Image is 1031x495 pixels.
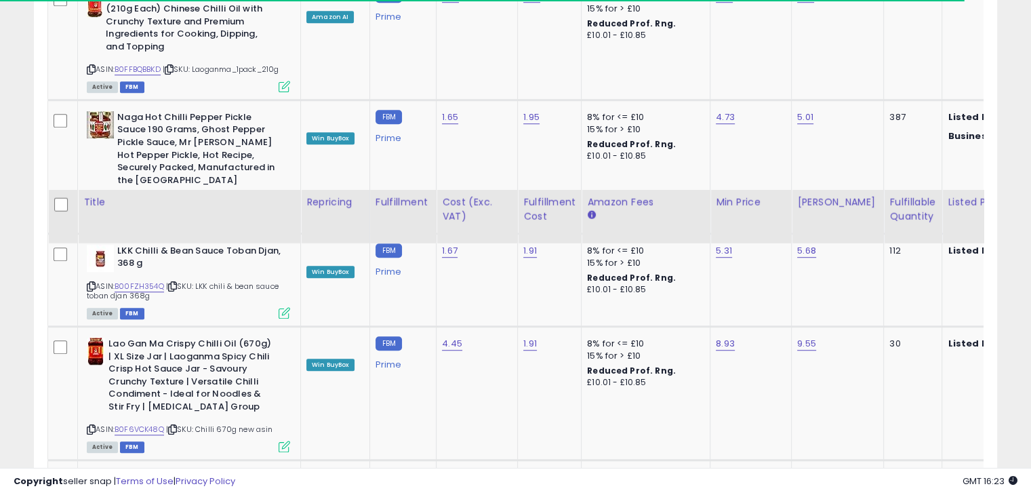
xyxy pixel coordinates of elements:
[442,111,458,124] a: 1.65
[797,111,813,124] a: 5.01
[889,338,931,350] div: 30
[587,350,700,362] div: 15% for > £10
[115,281,164,292] a: B00FZH354Q
[87,245,290,317] div: ASIN:
[889,245,931,257] div: 112
[523,337,537,351] a: 1.91
[587,123,700,136] div: 15% for > £10
[376,6,426,22] div: Prime
[376,110,402,124] small: FBM
[587,111,700,123] div: 8% for <= £10
[120,441,144,453] span: FBM
[442,195,512,224] div: Cost (Exc. VAT)
[87,308,118,319] span: All listings currently available for purchase on Amazon
[306,132,355,144] div: Win BuyBox
[442,244,458,258] a: 1.67
[176,475,235,488] a: Privacy Policy
[889,111,931,123] div: 387
[87,338,105,365] img: 41P0jzvYTLL._SL40_.jpg
[306,266,355,278] div: Win BuyBox
[797,244,816,258] a: 5.68
[587,284,700,296] div: £10.01 - £10.85
[948,244,1009,257] b: Listed Price:
[376,354,426,370] div: Prime
[587,365,676,376] b: Reduced Prof. Rng.
[376,243,402,258] small: FBM
[306,195,364,210] div: Repricing
[963,475,1017,488] span: 2025-08-15 16:23 GMT
[117,111,282,190] b: Naga Hot Chilli Pepper Pickle Sauce 190 Grams, Ghost Pepper Pickle Sauce, Mr [PERSON_NAME] Hot Pe...
[587,272,676,283] b: Reduced Prof. Rng.
[587,377,700,389] div: £10.01 - £10.85
[587,210,595,222] small: Amazon Fees.
[716,195,786,210] div: Min Price
[442,337,462,351] a: 4.45
[716,244,732,258] a: 5.31
[120,308,144,319] span: FBM
[376,261,426,277] div: Prime
[115,64,161,75] a: B0FFBQBBKD
[306,359,355,371] div: Win BuyBox
[83,195,295,210] div: Title
[587,3,700,15] div: 15% for > £10
[523,244,537,258] a: 1.91
[948,130,1022,142] b: Business Price:
[87,338,290,451] div: ASIN:
[523,111,540,124] a: 1.95
[87,441,118,453] span: All listings currently available for purchase on Amazon
[797,337,816,351] a: 9.55
[587,138,676,150] b: Reduced Prof. Rng.
[587,18,676,29] b: Reduced Prof. Rng.
[117,245,282,273] b: LKK Chilli & Bean Sauce Toban Djan, 368 g
[889,195,936,224] div: Fulfillable Quantity
[587,151,700,162] div: £10.01 - £10.85
[163,64,279,75] span: | SKU: Laoganma_1pack_210g
[376,336,402,351] small: FBM
[166,424,273,435] span: | SKU: Chilli 670g new asin
[716,337,735,351] a: 8.93
[587,195,704,210] div: Amazon Fees
[948,111,1009,123] b: Listed Price:
[115,424,164,435] a: B0F6VCK48Q
[797,195,878,210] div: [PERSON_NAME]
[306,11,354,23] div: Amazon AI
[587,30,700,41] div: £10.01 - £10.85
[87,81,118,93] span: All listings currently available for purchase on Amazon
[376,195,430,210] div: Fulfillment
[87,245,114,272] img: 416eb9fGhRL._SL40_.jpg
[116,475,174,488] a: Terms of Use
[587,245,700,257] div: 8% for <= £10
[120,81,144,93] span: FBM
[587,338,700,350] div: 8% for <= £10
[14,475,235,488] div: seller snap | |
[108,338,273,416] b: Lao Gan Ma Crispy Chilli Oil (670g) | XL Size Jar | Laoganma Spicy Chili Crisp Hot Sauce Jar - Sa...
[948,337,1009,350] b: Listed Price:
[87,281,279,301] span: | SKU: LKK chili & bean sauce toban djan 368g
[587,257,700,269] div: 15% for > £10
[14,475,63,488] strong: Copyright
[523,195,575,224] div: Fulfillment Cost
[376,127,426,144] div: Prime
[716,111,735,124] a: 4.73
[87,111,114,138] img: 51za8XOnyrL._SL40_.jpg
